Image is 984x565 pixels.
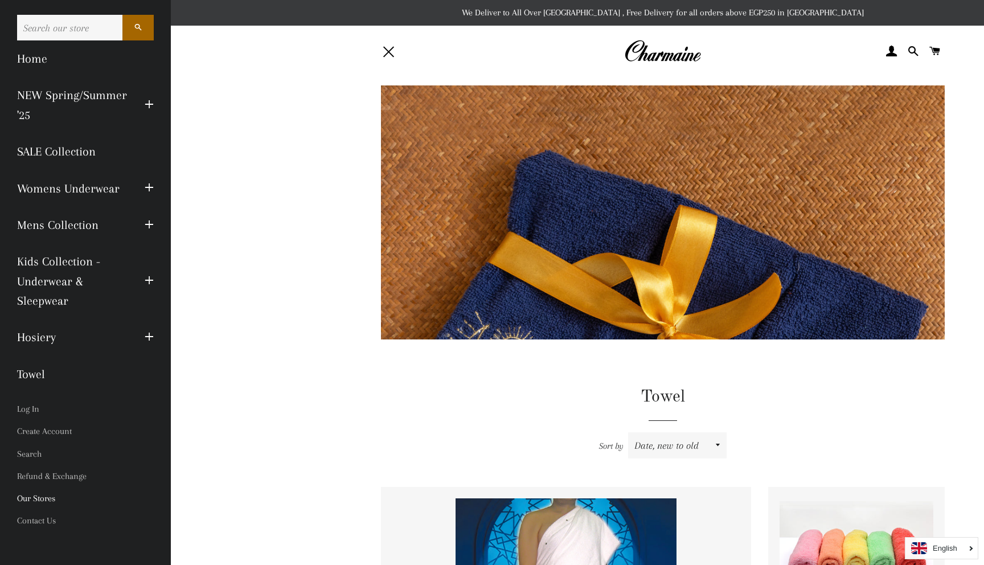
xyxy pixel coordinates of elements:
[9,465,162,488] a: Refund & Exchange
[9,398,162,420] a: Log In
[9,40,162,77] a: Home
[9,77,136,133] a: NEW Spring/Summer '25
[9,488,162,510] a: Our Stores
[911,542,972,554] a: English
[17,15,122,40] input: Search our store
[599,441,624,451] span: Sort by
[9,510,162,532] a: Contact Us
[9,356,162,392] a: Towel
[9,170,136,207] a: Womens Underwear
[9,243,136,319] a: Kids Collection - Underwear & Sleepwear
[9,443,162,465] a: Search
[381,385,945,409] h1: Towel
[9,207,136,243] a: Mens Collection
[624,39,701,64] img: Charmaine Egypt
[9,133,162,170] a: SALE Collection
[9,319,136,355] a: Hosiery
[933,544,957,552] i: English
[9,420,162,443] a: Create Account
